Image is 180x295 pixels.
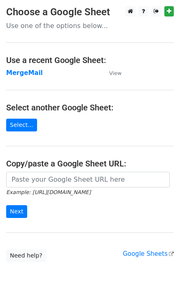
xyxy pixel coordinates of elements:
a: View [101,69,122,77]
h4: Use a recent Google Sheet: [6,55,174,65]
small: Example: [URL][DOMAIN_NAME] [6,189,91,195]
a: Need help? [6,249,46,262]
h4: Copy/paste a Google Sheet URL: [6,159,174,169]
p: Use one of the options below... [6,21,174,30]
h4: Select another Google Sheet: [6,103,174,112]
a: Select... [6,119,37,131]
input: Paste your Google Sheet URL here [6,172,170,187]
input: Next [6,205,27,218]
a: Google Sheets [123,250,174,258]
small: View [109,70,122,76]
a: MergeMail [6,69,43,77]
h3: Choose a Google Sheet [6,6,174,18]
